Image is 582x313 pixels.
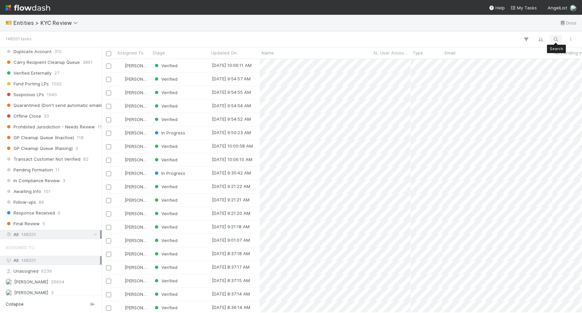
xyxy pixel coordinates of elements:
[118,143,147,150] div: [PERSON_NAME]
[118,211,124,216] img: avatar_ec94f6e9-05c5-4d36-a6c8-d0cea77c3c29.png
[118,117,124,122] img: avatar_73a733c5-ce41-4a22-8c93-0dca612da21e.png
[212,129,251,136] div: [DATE] 9:50:23 AM
[51,278,64,286] span: 26604
[118,116,147,123] div: [PERSON_NAME]
[5,230,100,239] div: All
[5,80,49,88] span: Fund Porting LPs
[153,184,177,189] span: Verified
[153,49,165,56] span: Stage
[5,20,12,26] span: 🎫
[413,49,423,56] span: Type
[125,103,159,109] span: [PERSON_NAME]
[5,198,36,206] span: Follow-ups
[5,220,40,228] span: Final Review
[106,292,111,297] input: Toggle Row Selected
[42,220,45,228] span: 5
[5,267,100,275] div: Unassigned
[489,4,505,11] div: Help
[5,101,104,110] span: Quarantined (Don't send automatic emails)
[21,258,36,263] span: 148201
[106,158,111,163] input: Toggle Row Selected
[118,90,124,95] img: avatar_7d83f73c-397d-4044-baf2-bb2da42e298f.png
[153,129,185,136] div: In Progress
[118,197,147,203] div: [PERSON_NAME]
[118,224,147,230] div: [PERSON_NAME]
[21,230,36,239] span: 148201
[118,238,124,243] img: avatar_7d83f73c-397d-4044-baf2-bb2da42e298f.png
[56,166,60,174] span: 11
[5,36,32,42] small: 148201 tasks
[153,143,177,150] div: Verified
[44,187,51,196] span: 101
[212,237,250,243] div: [DATE] 9:01:07 AM
[570,5,577,11] img: avatar_15e6a745-65a2-4f19-9667-febcb12e2fc8.png
[118,103,124,109] img: avatar_ec94f6e9-05c5-4d36-a6c8-d0cea77c3c29.png
[153,170,185,177] div: In Progress
[262,49,274,56] span: Name
[5,155,80,163] span: Transact Customer Not Verified
[63,177,65,185] span: 3
[118,250,147,257] div: [PERSON_NAME]
[153,291,177,297] span: Verified
[212,156,252,163] div: [DATE] 10:06:10 AM
[153,197,177,203] span: Verified
[153,264,177,271] div: Verified
[106,252,111,257] input: Toggle Row Selected
[106,131,111,136] input: Toggle Row Selected
[44,112,49,120] span: 20
[153,278,177,283] span: Verified
[5,209,55,217] span: Response Received
[125,238,159,243] span: [PERSON_NAME]
[6,301,24,307] span: Collapse
[118,130,124,135] img: avatar_d6b50140-ca82-482e-b0bf-854821fc5d82.png
[212,75,251,82] div: [DATE] 9:54:57 AM
[125,291,159,297] span: [PERSON_NAME]
[118,170,124,176] img: avatar_7d83f73c-397d-4044-baf2-bb2da42e298f.png
[153,305,177,310] span: Verified
[106,279,111,284] input: Toggle Row Selected
[125,63,159,68] span: [PERSON_NAME]
[51,288,54,297] span: 3
[153,251,177,257] span: Verified
[212,264,250,270] div: [DATE] 8:37:17 AM
[54,69,59,77] span: 27
[153,157,177,162] span: Verified
[58,209,60,217] span: 6
[212,89,251,95] div: [DATE] 9:54:55 AM
[5,187,41,196] span: Awaiting Info
[106,185,111,190] input: Toggle Row Selected
[106,90,111,95] input: Toggle Row Selected
[83,155,89,163] span: 82
[5,69,52,77] span: Verified Externally
[153,183,177,190] div: Verified
[153,210,177,217] div: Verified
[212,277,250,284] div: [DATE] 8:37:15 AM
[118,265,124,270] img: avatar_73a733c5-ce41-4a22-8c93-0dca612da21e.png
[125,305,159,310] span: [PERSON_NAME]
[106,64,111,69] input: Toggle Row Selected
[118,197,124,203] img: avatar_7d83f73c-397d-4044-baf2-bb2da42e298f.png
[153,197,177,203] div: Verified
[125,130,159,135] span: [PERSON_NAME]
[118,144,124,149] img: avatar_7d83f73c-397d-4044-baf2-bb2da42e298f.png
[212,102,251,109] div: [DATE] 9:54:54 AM
[118,184,124,189] img: avatar_ec94f6e9-05c5-4d36-a6c8-d0cea77c3c29.png
[212,143,253,149] div: [DATE] 10:00:58 AM
[5,133,74,142] span: GP Cleanup Queue (Inactive)
[5,166,53,174] span: Pending Formation
[5,241,35,254] span: Assigned To
[118,264,147,271] div: [PERSON_NAME]
[153,103,177,109] div: Verified
[118,210,147,217] div: [PERSON_NAME]
[118,129,147,136] div: [PERSON_NAME]
[14,290,48,295] span: [PERSON_NAME]
[5,123,95,131] span: Prohibited Jurisdiction - Needs Review
[153,116,177,123] div: Verified
[125,144,159,149] span: [PERSON_NAME]
[153,156,177,163] div: Verified
[39,198,44,206] span: 86
[212,62,252,69] div: [DATE] 10:06:11 AM
[106,198,111,203] input: Toggle Row Selected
